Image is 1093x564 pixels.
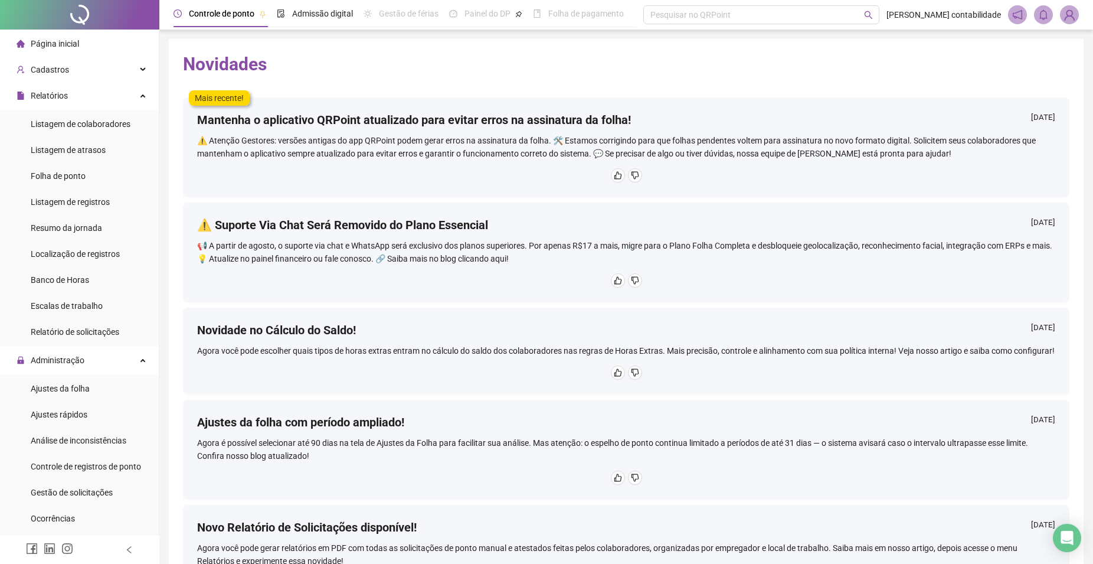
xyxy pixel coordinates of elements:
[533,9,541,18] span: book
[31,223,102,233] span: Resumo da jornada
[125,546,133,554] span: left
[614,276,622,285] span: like
[31,301,103,311] span: Escalas de trabalho
[31,327,119,337] span: Relatório de solicitações
[17,40,25,48] span: home
[864,11,873,19] span: search
[197,344,1055,357] div: Agora você pode escolher quais tipos de horas extras entram no cálculo do saldo dos colaboradores...
[31,275,89,285] span: Banco de Horas
[31,488,113,497] span: Gestão de solicitações
[1031,112,1055,126] div: [DATE]
[1012,9,1023,20] span: notification
[1053,524,1081,552] div: Open Intercom Messenger
[31,65,69,74] span: Cadastros
[31,356,84,365] span: Administração
[31,436,126,445] span: Análise de inconsistências
[31,514,75,523] span: Ocorrências
[197,436,1055,462] div: Agora é possível selecionar até 90 dias na tela de Ajustes da Folha para facilitar sua análise. M...
[31,384,90,393] span: Ajustes da folha
[197,217,488,233] h4: ⚠️ Suporte Via Chat Será Removido do Plano Essencial
[449,9,457,18] span: dashboard
[631,276,639,285] span: dislike
[31,91,68,100] span: Relatórios
[197,134,1055,160] div: ⚠️ Atenção Gestores: versões antigas do app QRPoint podem gerar erros na assinatura da folha. 🛠️ ...
[259,11,266,18] span: pushpin
[31,249,120,259] span: Localização de registros
[174,9,182,18] span: clock-circle
[197,519,417,536] h4: Novo Relatório de Solicitações disponível!
[614,171,622,180] span: like
[886,8,1001,21] span: [PERSON_NAME] contabilidade
[1031,322,1055,337] div: [DATE]
[183,53,1069,76] h2: Novidades
[548,9,624,18] span: Folha de pagamento
[277,9,285,18] span: file-done
[614,369,622,377] span: like
[197,112,631,128] h4: Mantenha o aplicativo QRPoint atualizado para evitar erros na assinatura da folha!
[31,39,79,48] span: Página inicial
[31,119,130,129] span: Listagem de colaboradores
[1031,414,1055,429] div: [DATE]
[189,9,254,18] span: Controle de ponto
[31,171,86,181] span: Folha de ponto
[464,9,510,18] span: Painel do DP
[631,369,639,377] span: dislike
[26,543,38,555] span: facebook
[31,145,106,155] span: Listagem de atrasos
[1061,6,1078,24] img: 83788
[197,322,356,338] h4: Novidade no Cálculo do Saldo!
[31,410,87,419] span: Ajustes rápidos
[1031,217,1055,232] div: [DATE]
[31,462,141,471] span: Controle de registros de ponto
[197,414,404,431] h4: Ajustes da folha com período ampliado!
[614,474,622,482] span: like
[31,197,110,207] span: Listagem de registros
[44,543,55,555] span: linkedin
[1038,9,1049,20] span: bell
[631,474,639,482] span: dislike
[189,90,250,106] label: Mais recente!
[17,66,25,74] span: user-add
[197,239,1055,265] div: 📢 A partir de agosto, o suporte via chat e WhatsApp será exclusivo dos planos superiores. Por ape...
[61,543,73,555] span: instagram
[364,9,372,18] span: sun
[17,92,25,100] span: file
[515,11,522,18] span: pushpin
[1031,519,1055,534] div: [DATE]
[379,9,438,18] span: Gestão de férias
[631,171,639,180] span: dislike
[292,9,353,18] span: Admissão digital
[17,356,25,364] span: lock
